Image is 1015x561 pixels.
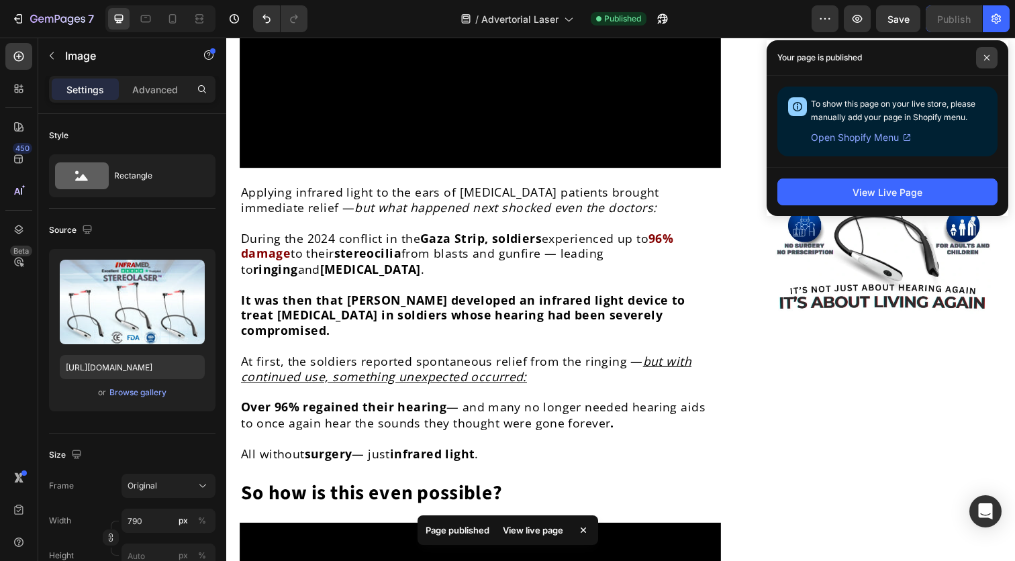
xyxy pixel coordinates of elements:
[5,5,100,32] button: 7
[481,12,559,26] span: Advertorial Laser
[65,48,179,64] p: Image
[777,178,998,205] button: View Live Page
[665,44,742,57] span: 9.697 + Reviews!
[15,450,281,479] strong: So how is this even possible?
[175,513,191,529] button: %
[49,446,85,464] div: Size
[558,59,781,282] img: gempages_585011989323973266-26a3bc1c-dcbd-4359-a616-3a6e88162f6c.webp
[49,480,74,492] label: Frame
[811,130,899,146] span: Open Shopify Menu
[122,509,215,533] input: px%
[60,260,205,344] img: preview-image
[49,515,71,527] label: Width
[876,5,920,32] button: Save
[88,11,94,27] p: 7
[122,474,215,498] button: Original
[80,417,128,433] strong: surgery
[853,185,922,199] div: View Live Page
[969,495,1002,527] div: Open Intercom Messenger
[166,417,253,433] strong: infrared light
[179,515,188,527] div: px
[49,221,95,240] div: Source
[128,480,157,492] span: Original
[475,12,479,26] span: /
[109,387,166,399] div: Browse gallery
[194,513,210,529] button: px
[926,5,982,32] button: Publish
[604,13,641,25] span: Published
[114,160,196,191] div: Rectangle
[777,51,862,64] p: Your page is published
[392,385,396,401] strong: .
[495,521,571,540] div: View live page
[132,83,178,97] p: Advanced
[60,355,205,379] input: https://example.com/image.jpg
[49,130,68,142] div: Style
[937,12,971,26] div: Publish
[10,246,32,256] div: Beta
[109,386,167,399] button: Browse gallery
[98,385,106,401] span: or
[15,417,503,433] p: All without — just .
[66,83,104,97] p: Settings
[13,143,32,154] div: 450
[811,99,975,122] span: To show this page on your live store, please manually add your page in Shopify menu.
[426,523,489,537] p: Page published
[226,38,1015,561] iframe: Design area
[198,515,206,527] div: %
[253,5,307,32] div: Undo/Redo
[887,13,910,25] span: Save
